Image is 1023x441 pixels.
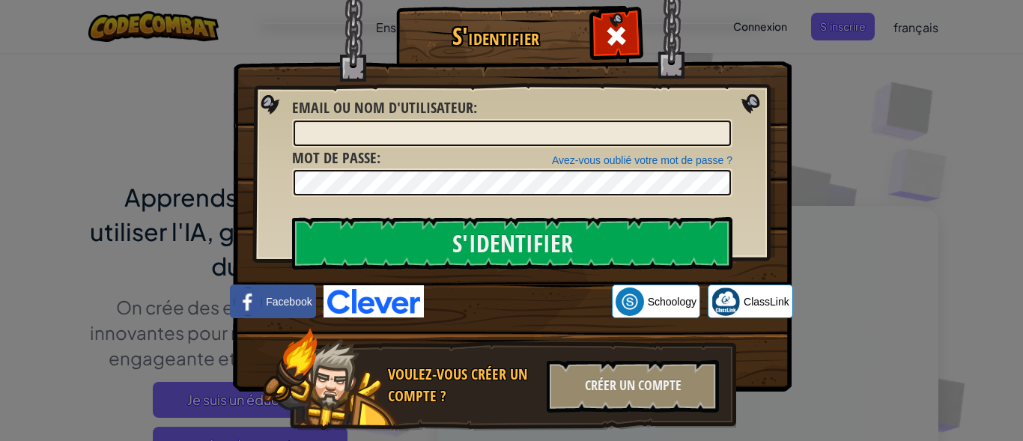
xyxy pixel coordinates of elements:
[292,147,377,168] span: Mot de passe
[292,97,473,118] span: Email ou nom d'utilisateur
[547,360,719,413] div: Créer un compte
[552,154,732,166] a: Avez-vous oublié votre mot de passe ?
[388,364,538,407] div: Voulez-vous créer un compte ?
[324,285,424,317] img: clever-logo-blue.png
[292,97,477,119] label: :
[424,285,612,318] iframe: Bouton "Se connecter avec Google"
[648,294,696,309] span: Schoology
[400,23,591,49] h1: S'identifier
[234,288,262,316] img: facebook_small.png
[266,294,312,309] span: Facebook
[744,294,789,309] span: ClassLink
[711,288,740,316] img: classlink-logo-small.png
[292,147,380,169] label: :
[292,217,732,270] input: S'identifier
[616,288,644,316] img: schoology.png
